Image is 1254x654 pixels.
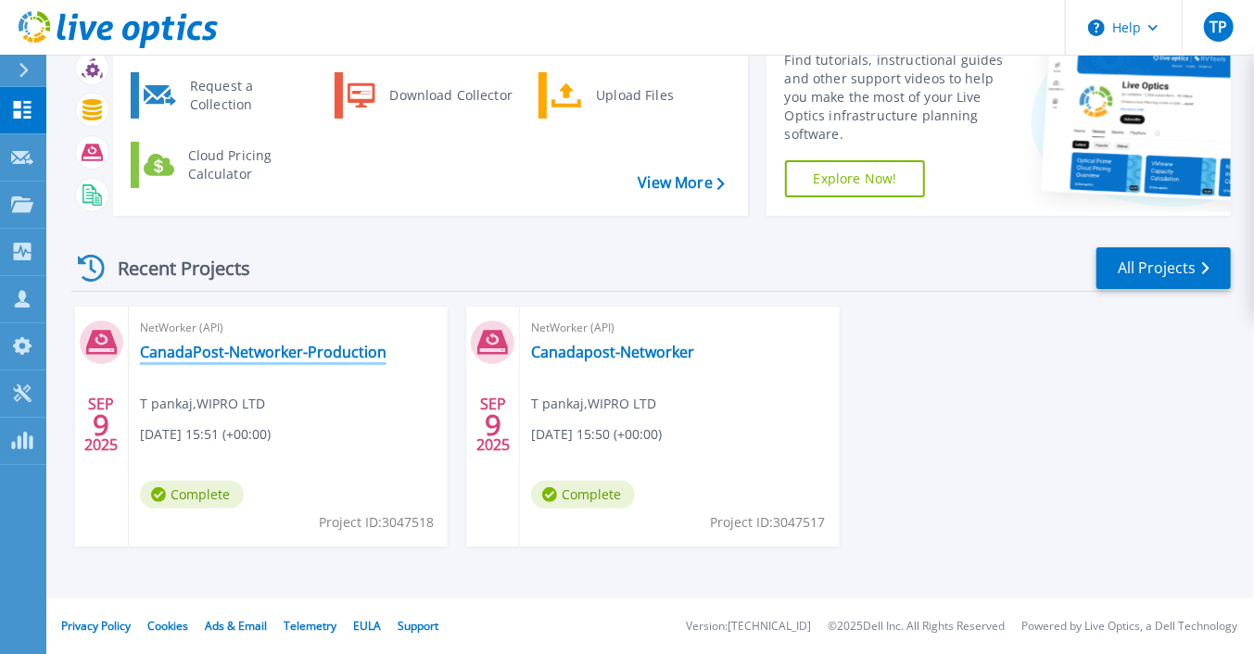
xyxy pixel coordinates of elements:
a: View More [638,174,724,192]
span: Project ID: 3047517 [711,512,826,533]
a: All Projects [1096,247,1231,289]
div: Cloud Pricing Calculator [179,146,316,183]
div: Download Collector [380,77,520,114]
a: Download Collector [335,72,525,119]
span: T pankaj , WIPRO LTD [140,394,265,414]
span: Complete [531,481,635,509]
span: NetWorker (API) [140,318,437,338]
li: © 2025 Dell Inc. All Rights Reserved [828,621,1005,633]
a: Cookies [147,618,188,634]
div: SEP 2025 [83,391,119,459]
div: Recent Projects [71,245,275,291]
a: Support [398,618,438,634]
li: Powered by Live Optics, a Dell Technology [1021,621,1237,633]
span: 9 [485,417,501,433]
span: T pankaj , WIPRO LTD [531,394,656,414]
a: Canadapost-Networker [531,343,694,361]
a: Telemetry [284,618,336,634]
a: Request a Collection [131,72,321,119]
span: [DATE] 15:51 (+00:00) [140,424,271,445]
span: TP [1210,19,1227,34]
a: Explore Now! [785,160,926,197]
span: [DATE] 15:50 (+00:00) [531,424,662,445]
a: Cloud Pricing Calculator [131,142,321,188]
a: CanadaPost-Networker-Production [140,343,386,361]
span: NetWorker (API) [531,318,828,338]
a: EULA [353,618,381,634]
div: SEP 2025 [475,391,511,459]
span: 9 [93,417,109,433]
span: Complete [140,481,244,509]
li: Version: [TECHNICAL_ID] [686,621,811,633]
span: Project ID: 3047518 [319,512,434,533]
div: Find tutorials, instructional guides and other support videos to help you make the most of your L... [785,51,1016,144]
a: Upload Files [538,72,728,119]
a: Ads & Email [205,618,267,634]
div: Upload Files [587,77,724,114]
a: Privacy Policy [61,618,131,634]
div: Request a Collection [181,77,316,114]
